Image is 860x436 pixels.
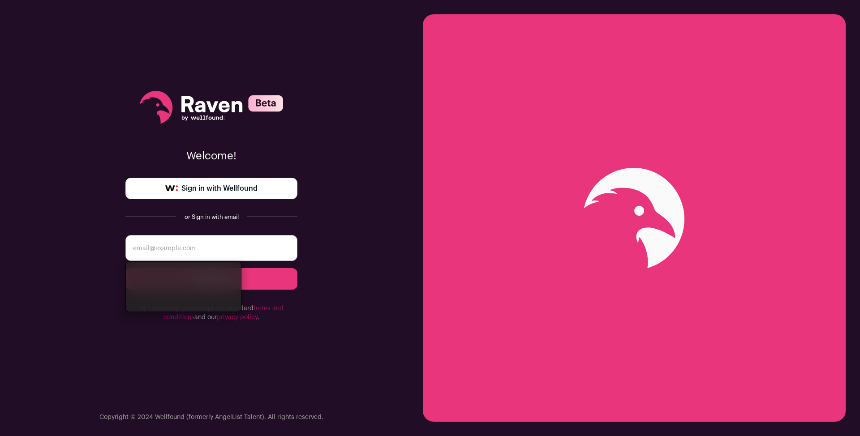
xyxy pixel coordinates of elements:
[125,235,297,261] input: email@example.com
[183,214,240,221] div: or Sign in with email
[125,304,297,322] p: By continuing you accept our standard and our .
[163,305,284,321] a: terms and conditions
[125,178,297,199] a: Sign in with Wellfound
[217,314,258,321] a: privacy policy
[99,413,323,422] p: Copyright © 2024 Wellfound (formerly AngelList Talent). All rights reserved.
[181,183,258,194] span: Sign in with Wellfound
[165,185,178,192] img: wellfound-symbol-flush-black-fb3c872781a75f747ccb3a119075da62bfe97bd399995f84a933054e44a575c4.png
[125,149,297,163] p: Welcome!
